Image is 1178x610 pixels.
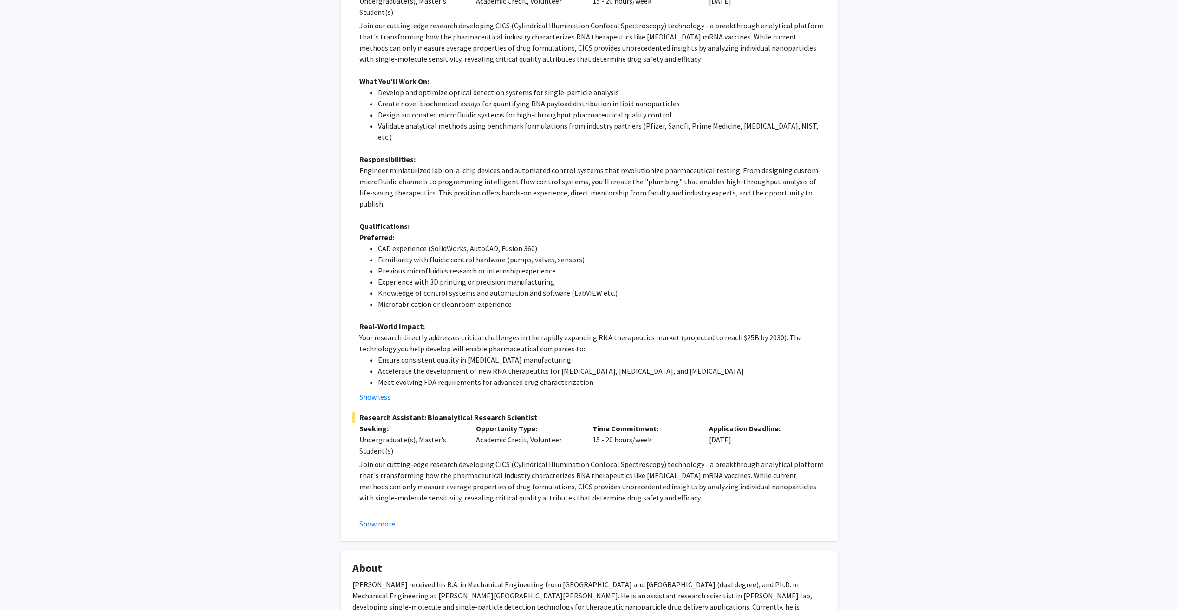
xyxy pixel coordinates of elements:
[359,233,394,242] strong: Preferred:
[359,332,826,354] p: Your research directly addresses critical challenges in the rapidly expanding RNA therapeutics ma...
[586,423,702,456] div: 15 - 20 hours/week
[378,276,826,287] li: Experience with 3D printing or precision manufacturing
[378,254,826,265] li: Familiarity with fluidic control hardware (pumps, valves, sensors)
[359,459,826,503] p: Join our cutting-edge research developing CICS (Cylindrical Illumination Confocal Spectroscopy) t...
[476,423,579,434] p: Opportunity Type:
[378,287,826,299] li: Knowledge of control systems and automation and software (LabVIEW etc.)
[359,221,410,231] strong: Qualifications:
[359,518,395,529] button: Show more
[359,20,826,65] p: Join our cutting-edge research developing CICS (Cylindrical Illumination Confocal Spectroscopy) t...
[378,109,826,120] li: Design automated microfluidic systems for high-throughput pharmaceutical quality control
[378,354,826,365] li: Ensure consistent quality in [MEDICAL_DATA] manufacturing
[378,87,826,98] li: Develop and optimize optical detection systems for single-particle analysis
[702,423,819,456] div: [DATE]
[359,423,462,434] p: Seeking:
[378,376,826,388] li: Meet evolving FDA requirements for advanced drug characterization
[709,423,812,434] p: Application Deadline:
[352,562,826,575] h4: About
[352,412,826,423] span: Research Assistant: Bioanalytical Research Scientist
[359,434,462,456] div: Undergraduate(s), Master's Student(s)
[378,299,826,310] li: Microfabrication or cleanroom experience
[378,120,826,143] li: Validate analytical methods using benchmark formulations from industry partners (Pfizer, Sanofi, ...
[469,423,586,456] div: Academic Credit, Volunteer
[378,265,826,276] li: Previous microfluidics research or internship experience
[359,165,826,209] p: Engineer miniaturized lab-on-a-chip devices and automated control systems that revolutionize phar...
[7,568,39,603] iframe: Chat
[378,98,826,109] li: Create novel biochemical assays for quantifying RNA payload distribution in lipid nanoparticles
[378,243,826,254] li: CAD experience (SolidWorks, AutoCAD, Fusion 360)
[359,155,416,164] strong: Responsibilities:
[359,322,425,331] strong: Real-World Impact:
[592,423,695,434] p: Time Commitment:
[378,365,826,376] li: Accelerate the development of new RNA therapeutics for [MEDICAL_DATA], [MEDICAL_DATA], and [MEDIC...
[359,77,429,86] strong: What You'll Work On:
[359,391,390,402] button: Show less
